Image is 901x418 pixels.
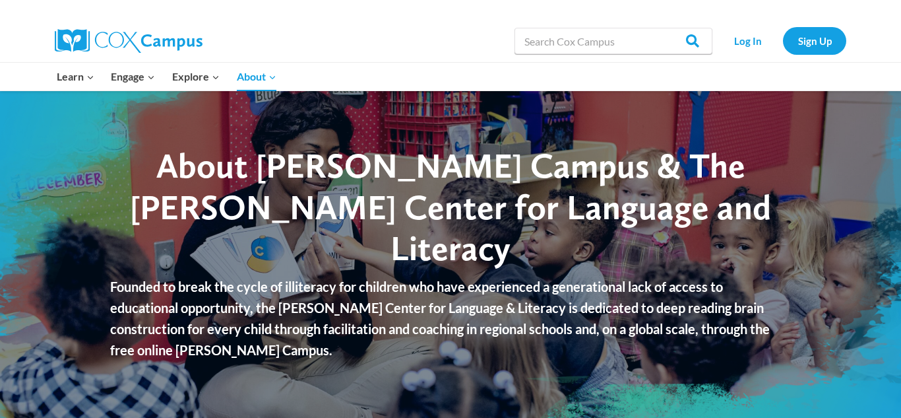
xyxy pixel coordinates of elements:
[164,63,228,90] button: Child menu of Explore
[48,63,103,90] button: Child menu of Learn
[514,28,712,54] input: Search Cox Campus
[130,145,771,269] span: About [PERSON_NAME] Campus & The [PERSON_NAME] Center for Language and Literacy
[110,276,790,361] p: Founded to break the cycle of illiteracy for children who have experienced a generational lack of...
[55,29,202,53] img: Cox Campus
[48,63,284,90] nav: Primary Navigation
[783,27,846,54] a: Sign Up
[719,27,776,54] a: Log In
[228,63,285,90] button: Child menu of About
[103,63,164,90] button: Child menu of Engage
[719,27,846,54] nav: Secondary Navigation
